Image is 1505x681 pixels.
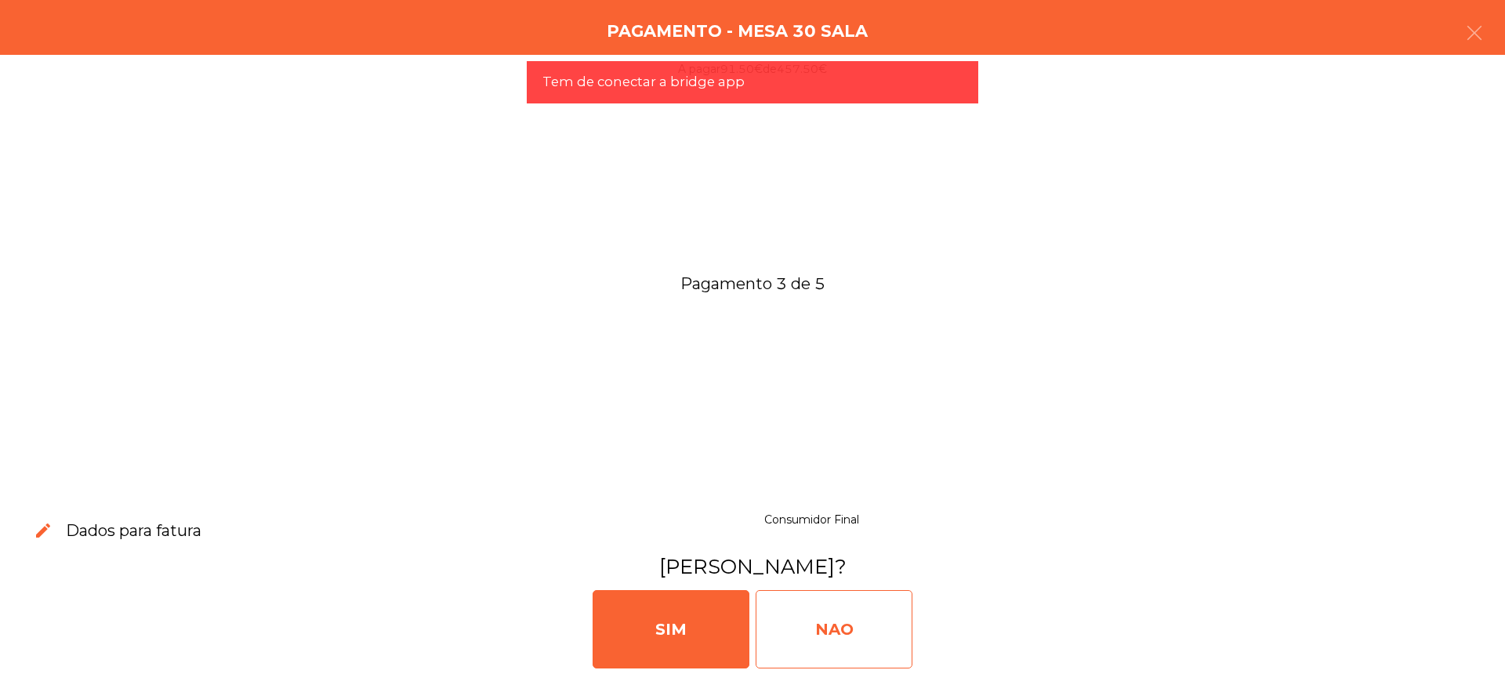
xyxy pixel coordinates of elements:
[764,513,859,527] span: Consumidor Final
[66,520,201,542] h3: Dados para fatura
[18,552,1487,581] h3: [PERSON_NAME]?
[756,590,912,668] div: NAO
[34,521,53,540] span: edit
[19,269,1486,299] span: Pagamento 3 de 5
[21,509,66,553] button: edit
[593,590,749,668] div: SIM
[542,72,745,92] span: Tem de conectar a bridge app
